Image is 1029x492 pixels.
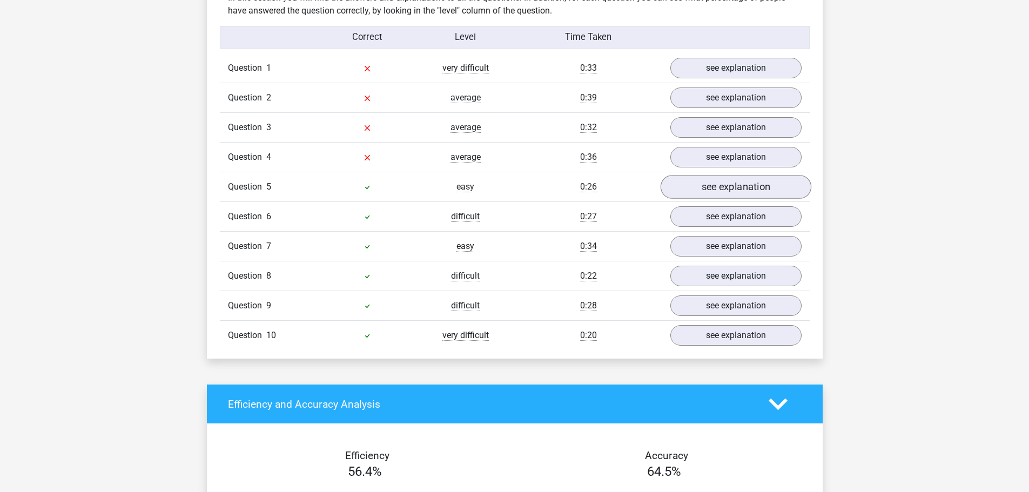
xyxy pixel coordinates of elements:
span: average [450,122,481,133]
span: difficult [451,300,480,311]
span: 0:36 [580,152,597,163]
span: 5 [266,181,271,192]
span: 64.5% [647,464,681,479]
a: see explanation [670,206,802,227]
div: Correct [318,31,416,44]
span: easy [456,181,474,192]
span: Question [228,269,266,282]
span: 0:33 [580,63,597,73]
h4: Accuracy [527,449,806,462]
span: very difficult [442,63,489,73]
span: 0:26 [580,181,597,192]
span: Question [228,240,266,253]
h4: Efficiency and Accuracy Analysis [228,398,752,410]
span: 6 [266,211,271,221]
span: 0:39 [580,92,597,103]
span: Question [228,121,266,134]
span: difficult [451,271,480,281]
span: easy [456,241,474,252]
div: Level [416,31,515,44]
a: see explanation [670,147,802,167]
span: 2 [266,92,271,103]
a: see explanation [670,266,802,286]
h4: Efficiency [228,449,507,462]
a: see explanation [670,295,802,316]
span: average [450,92,481,103]
span: average [450,152,481,163]
a: see explanation [670,236,802,257]
span: 8 [266,271,271,281]
a: see explanation [670,58,802,78]
span: very difficult [442,330,489,341]
span: Question [228,151,266,164]
span: Question [228,329,266,342]
span: 4 [266,152,271,162]
span: 10 [266,330,276,340]
span: 56.4% [348,464,382,479]
span: Question [228,62,266,75]
span: 0:32 [580,122,597,133]
span: 1 [266,63,271,73]
span: 0:20 [580,330,597,341]
span: difficult [451,211,480,222]
a: see explanation [670,325,802,346]
span: Question [228,91,266,104]
span: 0:34 [580,241,597,252]
a: see explanation [670,117,802,138]
span: Question [228,210,266,223]
a: see explanation [660,176,811,199]
span: 7 [266,241,271,251]
span: Question [228,180,266,193]
span: 3 [266,122,271,132]
div: Time Taken [514,31,662,44]
span: 0:27 [580,211,597,222]
span: Question [228,299,266,312]
span: 0:28 [580,300,597,311]
span: 9 [266,300,271,311]
a: see explanation [670,87,802,108]
span: 0:22 [580,271,597,281]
